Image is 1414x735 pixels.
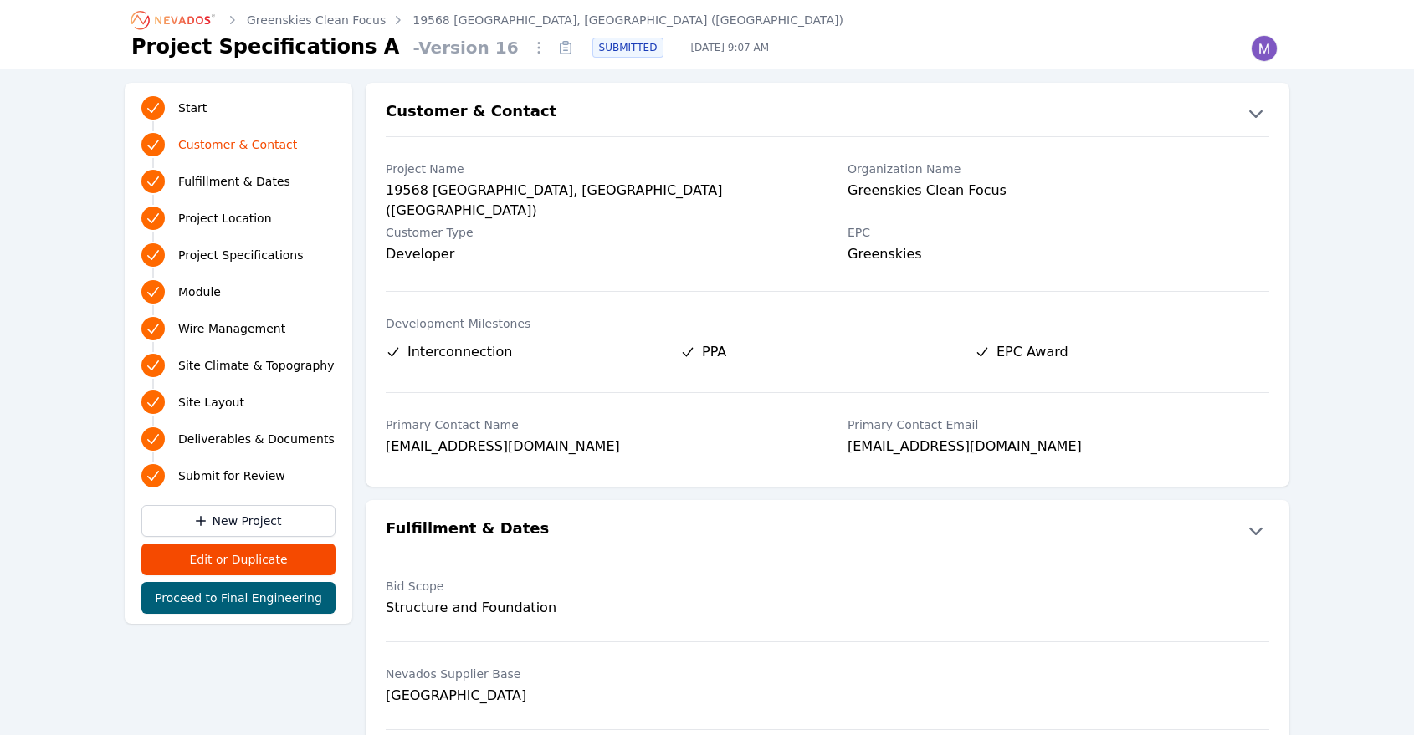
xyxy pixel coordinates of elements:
span: PPA [702,342,726,362]
a: Greenskies Clean Focus [247,12,386,28]
nav: Breadcrumb [131,7,843,33]
span: Submit for Review [178,467,285,484]
span: Wire Management [178,320,285,337]
span: Project Location [178,210,272,227]
span: Deliverables & Documents [178,431,335,447]
span: Site Layout [178,394,244,411]
a: 19568 [GEOGRAPHIC_DATA], [GEOGRAPHIC_DATA] ([GEOGRAPHIC_DATA]) [412,12,843,28]
label: Primary Contact Email [848,416,1269,433]
button: Proceed to Final Engineering [141,582,336,614]
h2: Fulfillment & Dates [386,517,549,544]
nav: Progress [141,93,336,491]
span: Project Specifications [178,247,304,263]
span: [DATE] 9:07 AM [677,41,782,54]
span: Site Climate & Topography [178,357,334,374]
img: Madeline Koldos [1251,35,1278,62]
label: Primary Contact Name [386,416,807,433]
span: Module [178,283,221,300]
button: Customer & Contact [366,100,1289,126]
span: EPC Award [996,342,1068,362]
span: Interconnection [407,342,512,362]
div: 19568 [GEOGRAPHIC_DATA], [GEOGRAPHIC_DATA] ([GEOGRAPHIC_DATA]) [386,181,807,204]
label: Development Milestones [386,315,1269,332]
div: [EMAIL_ADDRESS][DOMAIN_NAME] [386,436,807,460]
div: Greenskies Clean Focus [848,181,1269,204]
div: Structure and Foundation [386,598,807,618]
label: Nevados Supplier Base [386,666,807,682]
label: Project Name [386,161,807,177]
label: Organization Name [848,161,1269,177]
label: EPC [848,224,1269,241]
label: Bid Scope [386,578,807,595]
label: Customer Type [386,224,807,241]
span: Start [178,100,207,116]
a: New Project [141,505,336,537]
span: - Version 16 [406,36,525,59]
div: SUBMITTED [592,38,664,58]
button: Edit or Duplicate [141,544,336,575]
h2: Customer & Contact [386,100,556,126]
div: [EMAIL_ADDRESS][DOMAIN_NAME] [848,436,1269,460]
span: Fulfillment & Dates [178,173,290,190]
div: [GEOGRAPHIC_DATA] [386,686,807,706]
div: Developer [386,244,807,264]
h1: Project Specifications A [131,33,399,60]
span: Customer & Contact [178,136,297,153]
button: Fulfillment & Dates [366,517,1289,544]
div: Greenskies [848,244,1269,268]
